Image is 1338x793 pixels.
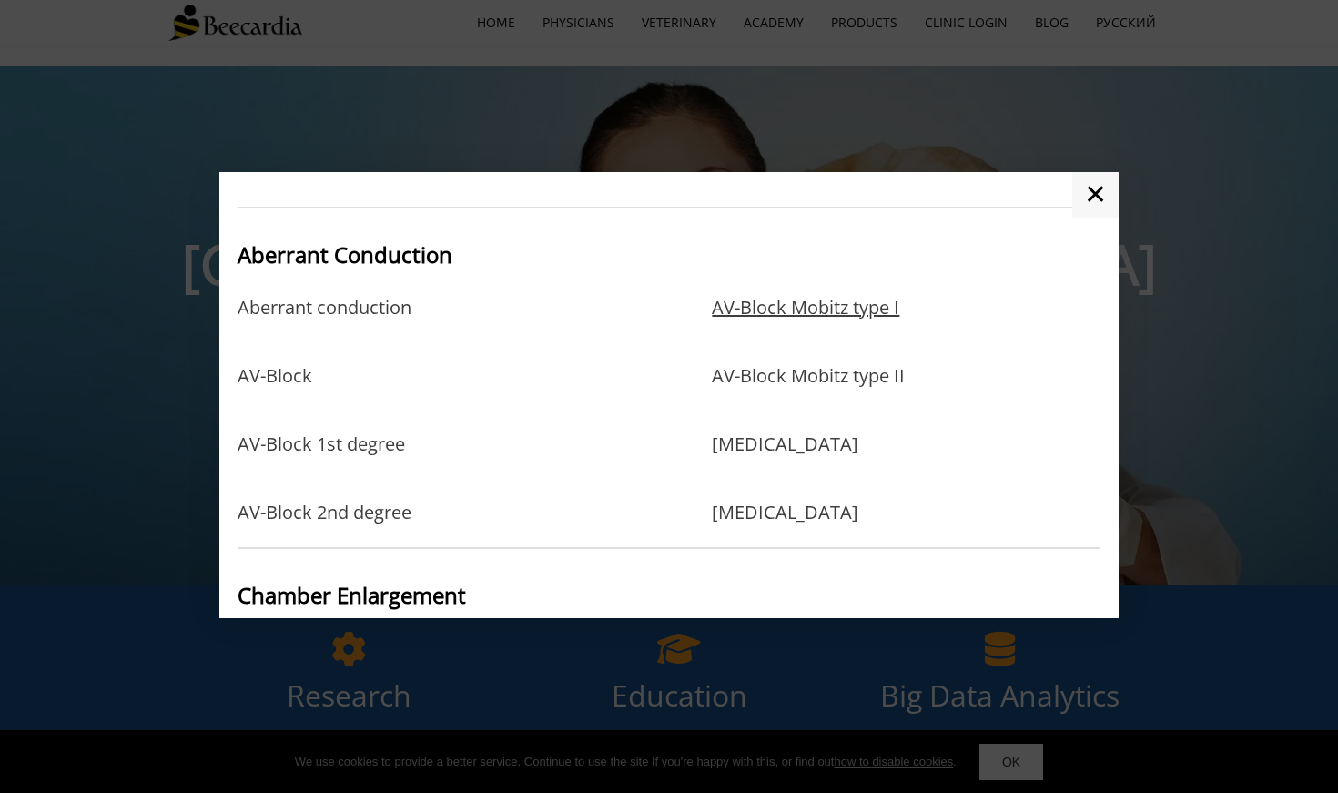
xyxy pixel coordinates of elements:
a: [MEDICAL_DATA] [712,433,858,493]
a: Aberrant conduction [238,297,411,356]
a: ✕ [1072,172,1119,218]
a: AV-Block Mobitz type II [712,365,905,424]
a: AV-Block [238,365,312,424]
a: [MEDICAL_DATA] [712,502,858,524]
span: Chamber Enlargement [238,580,466,610]
a: AV-Block Mobitz type I [712,297,899,356]
a: AV-Block 2nd degree [238,502,411,524]
a: AV-Block 1st degree [238,433,405,493]
span: Aberrant Conduction [238,239,452,269]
